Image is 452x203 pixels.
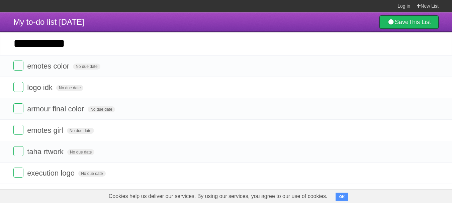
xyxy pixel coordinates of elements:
[88,106,115,112] span: No due date
[13,168,23,178] label: Done
[13,61,23,71] label: Done
[56,85,83,91] span: No due date
[27,169,76,177] span: execution logo
[336,193,349,201] button: OK
[13,103,23,113] label: Done
[379,15,439,29] a: SaveThis List
[13,17,84,26] span: My to-do list [DATE]
[27,105,86,113] span: armour final color
[27,83,54,92] span: logo idk
[102,190,334,203] span: Cookies help us deliver our services. By using our services, you agree to our use of cookies.
[409,19,431,25] b: This List
[78,171,105,177] span: No due date
[13,82,23,92] label: Done
[13,189,23,199] label: Done
[67,128,94,134] span: No due date
[13,125,23,135] label: Done
[27,126,65,134] span: emotes girl
[73,64,100,70] span: No due date
[27,62,71,70] span: emotes color
[13,146,23,156] label: Done
[67,149,94,155] span: No due date
[27,147,65,156] span: taha rtwork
